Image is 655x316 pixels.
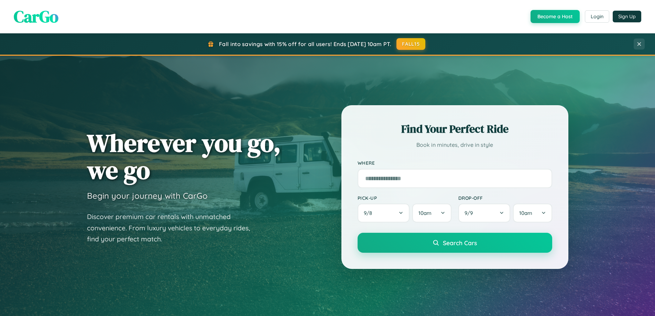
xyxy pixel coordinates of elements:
[458,204,511,222] button: 9/9
[364,210,375,216] span: 9 / 8
[519,210,532,216] span: 10am
[358,140,552,150] p: Book in minutes, drive in style
[358,204,410,222] button: 9/8
[513,204,552,222] button: 10am
[219,41,391,47] span: Fall into savings with 15% off for all users! Ends [DATE] 10am PT.
[412,204,451,222] button: 10am
[358,233,552,253] button: Search Cars
[87,211,259,245] p: Discover premium car rentals with unmatched convenience. From luxury vehicles to everyday rides, ...
[465,210,476,216] span: 9 / 9
[443,239,477,247] span: Search Cars
[358,195,451,201] label: Pick-up
[358,121,552,137] h2: Find Your Perfect Ride
[87,129,281,184] h1: Wherever you go, we go
[613,11,641,22] button: Sign Up
[396,38,425,50] button: FALL15
[358,160,552,166] label: Where
[531,10,580,23] button: Become a Host
[418,210,432,216] span: 10am
[585,10,609,23] button: Login
[87,190,208,201] h3: Begin your journey with CarGo
[458,195,552,201] label: Drop-off
[14,5,58,28] span: CarGo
